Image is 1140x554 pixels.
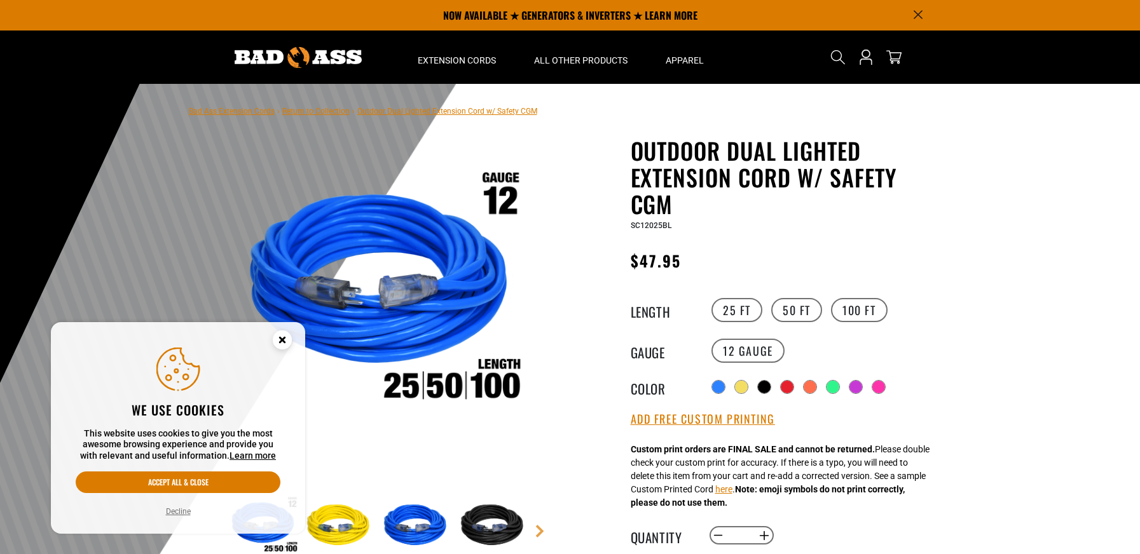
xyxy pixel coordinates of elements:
legend: Color [631,379,694,395]
h1: Outdoor Dual Lighted Extension Cord w/ Safety CGM [631,137,942,217]
label: 25 FT [711,298,762,322]
button: Decline [162,505,195,518]
legend: Length [631,302,694,318]
legend: Gauge [631,342,694,359]
summary: Extension Cords [399,30,515,84]
h2: We use cookies [76,402,280,418]
button: Add Free Custom Printing [631,412,775,426]
span: Apparel [666,55,704,66]
summary: Apparel [647,30,723,84]
a: Learn more [230,450,276,461]
aside: Cookie Consent [51,322,305,534]
a: Bad Ass Extension Cords [189,107,275,116]
label: 100 FT [831,298,888,322]
summary: Search [828,47,848,67]
a: Return to Collection [282,107,350,116]
span: Extension Cords [418,55,496,66]
strong: Note: emoji symbols do not print correctly, please do not use them. [631,484,905,508]
label: 50 FT [771,298,822,322]
button: Accept all & close [76,471,280,493]
span: $47.95 [631,249,681,272]
strong: Custom print orders are FINAL SALE and cannot be returned. [631,444,875,454]
span: › [277,107,280,116]
p: This website uses cookies to give you the most awesome browsing experience and provide you with r... [76,428,280,462]
button: here [715,483,732,496]
label: 12 Gauge [711,339,785,363]
span: All Other Products [534,55,628,66]
span: SC12025BL [631,221,671,230]
summary: All Other Products [515,30,647,84]
span: Outdoor Dual Lighted Extension Cord w/ Safety CGM [357,107,537,116]
img: Bad Ass Extension Cords [235,47,362,68]
label: Quantity [631,527,694,544]
span: › [352,107,355,116]
div: Please double check your custom print for accuracy. If there is a typo, you will need to delete t... [631,443,930,510]
nav: breadcrumbs [189,103,537,118]
a: Next [533,525,546,537]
